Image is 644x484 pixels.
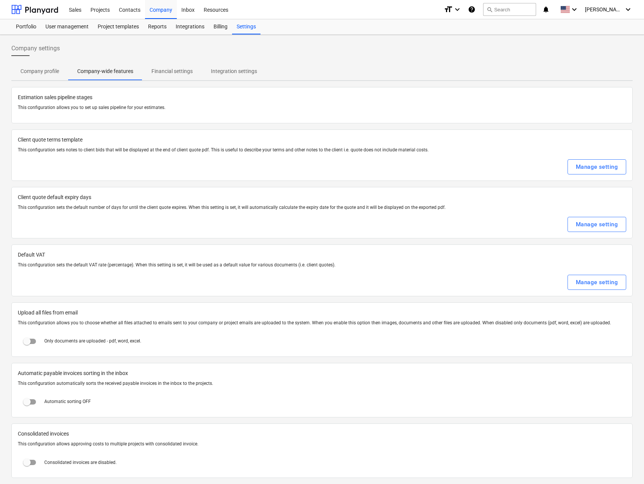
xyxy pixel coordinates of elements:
button: Manage setting [568,275,626,290]
p: This configuration allows you to set up sales pipeline for your estimates. [18,104,626,111]
div: Manage setting [576,277,618,287]
button: Search [483,3,536,16]
a: Billing [209,19,232,34]
p: Company-wide features [77,67,133,75]
a: Reports [143,19,171,34]
p: Client quote terms template [18,136,626,144]
div: Manage setting [576,219,618,229]
p: Default VAT [18,251,626,259]
span: Automatic payable invoices sorting in the inbox [18,369,626,377]
p: Automatic sorting OFF [44,398,91,405]
div: Manage setting [576,162,618,172]
span: Company settings [11,44,60,53]
button: Manage setting [568,159,626,174]
p: This configuration sets the default number of days for until the client quote expires. When this ... [18,204,626,211]
p: This configuration allows you to choose whether all files attached to emails sent to your company... [18,320,626,326]
a: Project templates [93,19,143,34]
span: search [487,6,493,12]
span: Consolidated invoices [18,430,626,438]
a: Settings [232,19,260,34]
p: This configuration sets notes to client bids that will be displayed at the end of client quote pd... [18,147,626,153]
i: notifications [542,5,550,14]
i: Knowledge base [468,5,476,14]
i: keyboard_arrow_down [570,5,579,14]
p: Client quote default expiry days [18,193,626,201]
p: This configuration allows approving costs to multiple projects with consolidated invoice. [18,441,626,447]
span: [PERSON_NAME] [585,6,623,12]
p: Company profile [20,67,59,75]
p: Estimation sales pipeline stages [18,93,626,101]
p: Only documents are uploaded - pdf, word, excel. [44,338,141,344]
p: Financial settings [151,67,193,75]
p: Consolidated invoices are disabled. [44,459,117,466]
a: Integrations [171,19,209,34]
span: Upload all files from email [18,309,626,317]
button: Manage setting [568,217,626,232]
a: Portfolio [11,19,41,34]
p: Integration settings [211,67,257,75]
i: keyboard_arrow_down [624,5,633,14]
a: User management [41,19,93,34]
p: This configuration automatically sorts the received payable invoices in the inbox to the projects. [18,380,626,387]
p: This configuration sets the default VAT rate (percentage). When this setting is set, it will be u... [18,262,626,268]
i: format_size [444,5,453,14]
i: keyboard_arrow_down [453,5,462,14]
